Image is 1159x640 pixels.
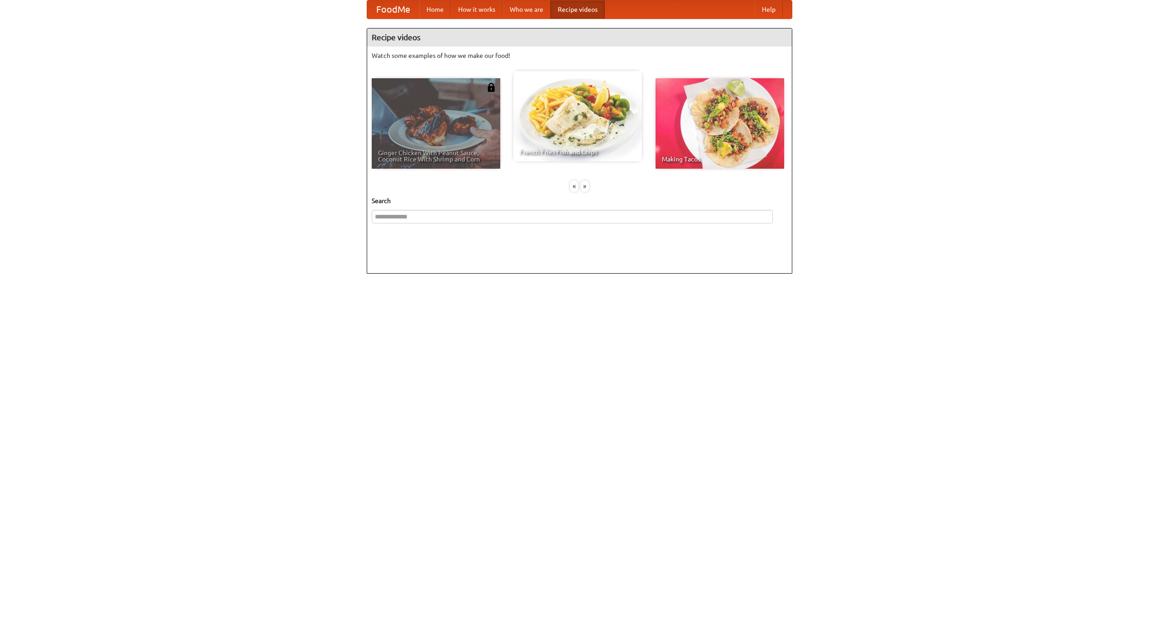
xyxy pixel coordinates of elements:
a: FoodMe [367,0,419,19]
span: Making Tacos [662,156,778,162]
div: « [570,180,578,192]
a: Home [419,0,451,19]
p: Watch some examples of how we make our food! [372,51,787,60]
span: French Fries Fish and Chips [520,149,636,155]
img: 483408.png [487,83,496,92]
a: Making Tacos [656,78,784,169]
h5: Search [372,196,787,205]
a: How it works [451,0,503,19]
h4: Recipe videos [367,28,792,47]
a: Who we are [503,0,551,19]
a: Help [755,0,783,19]
div: » [581,180,589,192]
a: Recipe videos [551,0,605,19]
a: French Fries Fish and Chips [513,71,642,161]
